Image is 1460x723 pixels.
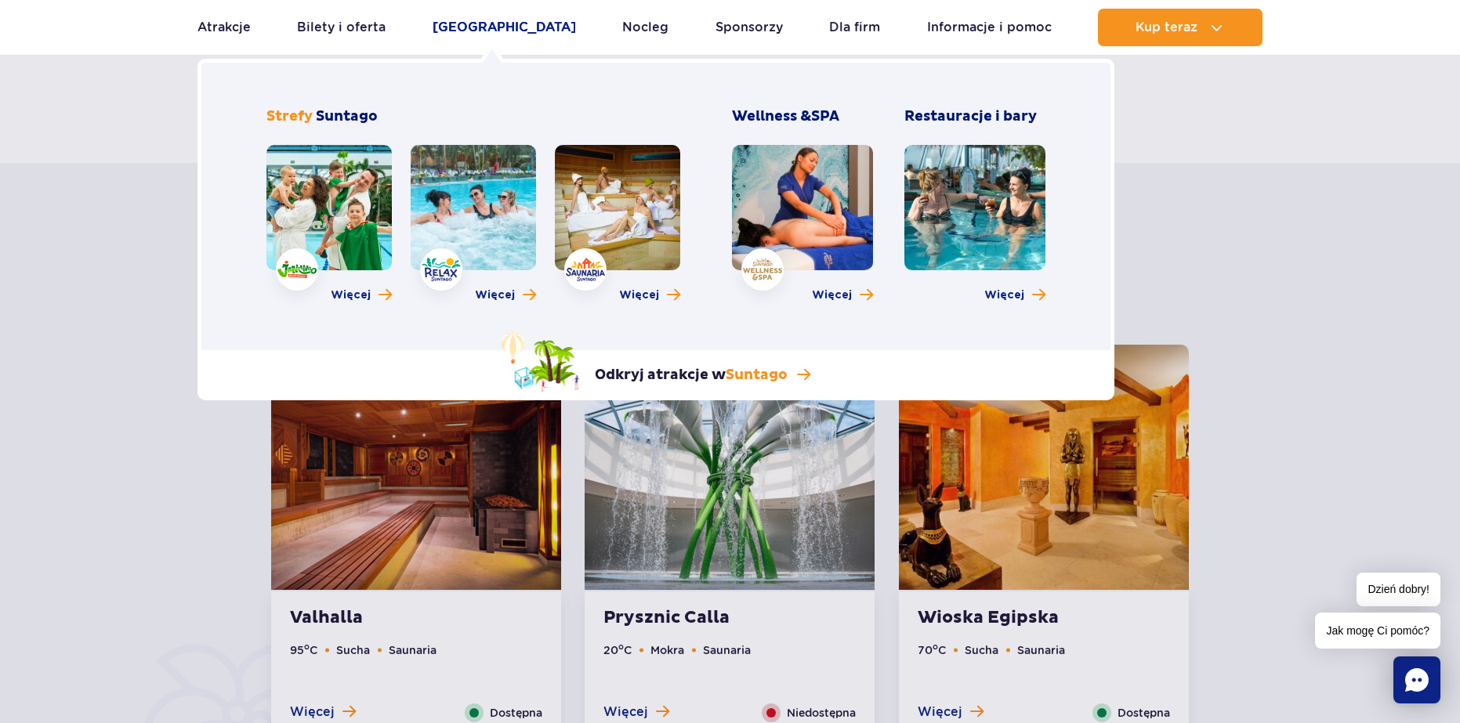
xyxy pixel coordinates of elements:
[331,287,392,303] a: Więcej o strefie Jamango
[331,287,371,303] span: Więcej
[726,366,788,384] span: Suntago
[316,107,378,125] span: Suntago
[1098,9,1263,46] button: Kup teraz
[619,287,659,303] span: Więcej
[927,9,1052,46] a: Informacje i pomoc
[619,287,680,303] a: Więcej o strefie Saunaria
[297,9,386,46] a: Bilety i oferta
[1315,613,1440,649] span: Jak mogę Ci pomóc?
[984,287,1045,303] a: Więcej o Restauracje i bary
[812,287,873,303] a: Więcej o Wellness & SPA
[475,287,515,303] span: Więcej
[904,107,1045,126] h3: Restauracje i bary
[433,9,576,46] a: [GEOGRAPHIC_DATA]
[266,107,313,125] span: Strefy
[716,9,783,46] a: Sponsorzy
[812,287,852,303] span: Więcej
[622,9,668,46] a: Nocleg
[829,9,880,46] a: Dla firm
[1393,656,1440,703] div: Chat
[984,287,1024,303] span: Więcej
[1136,20,1197,34] span: Kup teraz
[197,9,251,46] a: Atrakcje
[811,107,839,125] span: SPA
[595,366,788,385] p: Odkryj atrakcje w
[732,107,839,125] span: Wellness &
[501,331,810,392] a: Odkryj atrakcje wSuntago
[475,287,536,303] a: Więcej o strefie Relax
[1357,573,1440,606] span: Dzień dobry!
